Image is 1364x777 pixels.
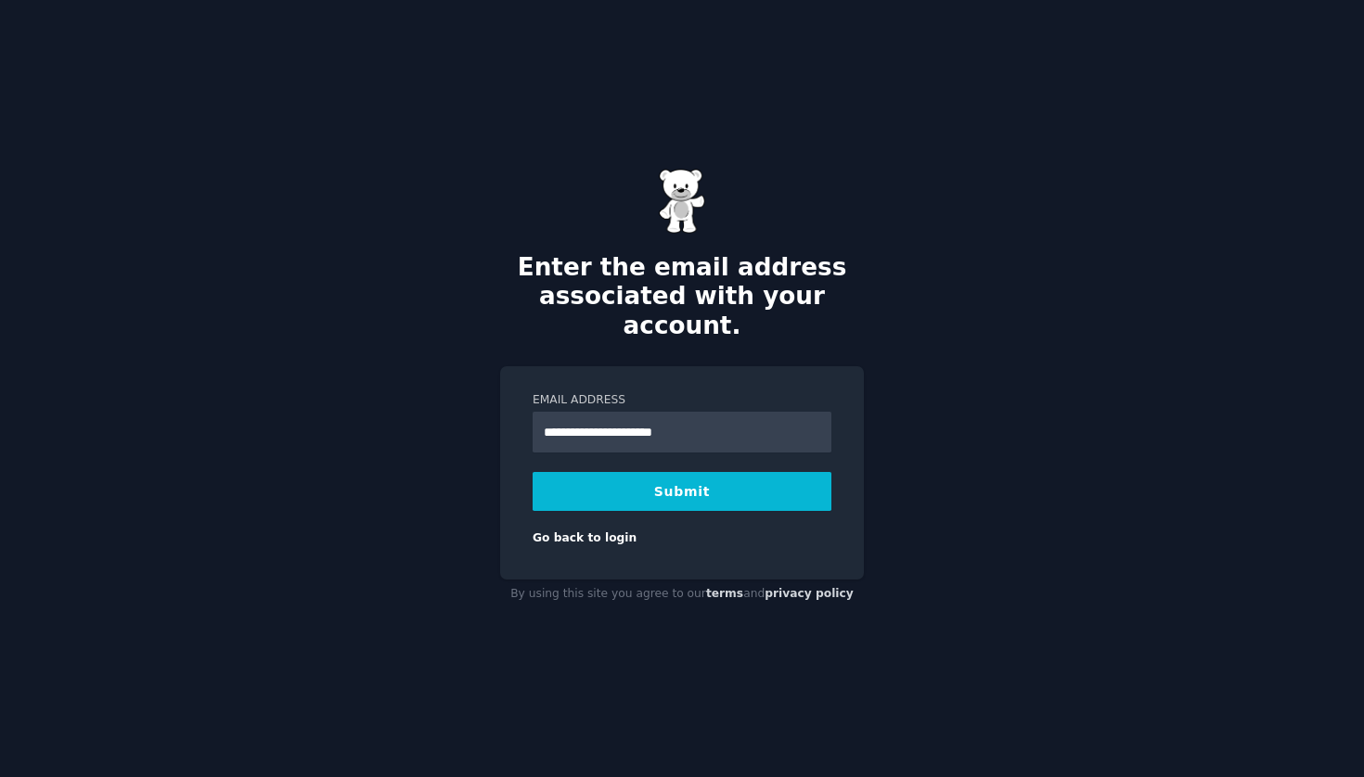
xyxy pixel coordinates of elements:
[500,253,864,341] h2: Enter the email address associated with your account.
[659,169,705,234] img: Gummy Bear
[706,587,743,600] a: terms
[533,531,637,544] a: Go back to login
[533,392,831,409] label: Email Address
[765,587,854,600] a: privacy policy
[500,580,864,609] div: By using this site you agree to our and
[533,472,831,511] button: Submit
